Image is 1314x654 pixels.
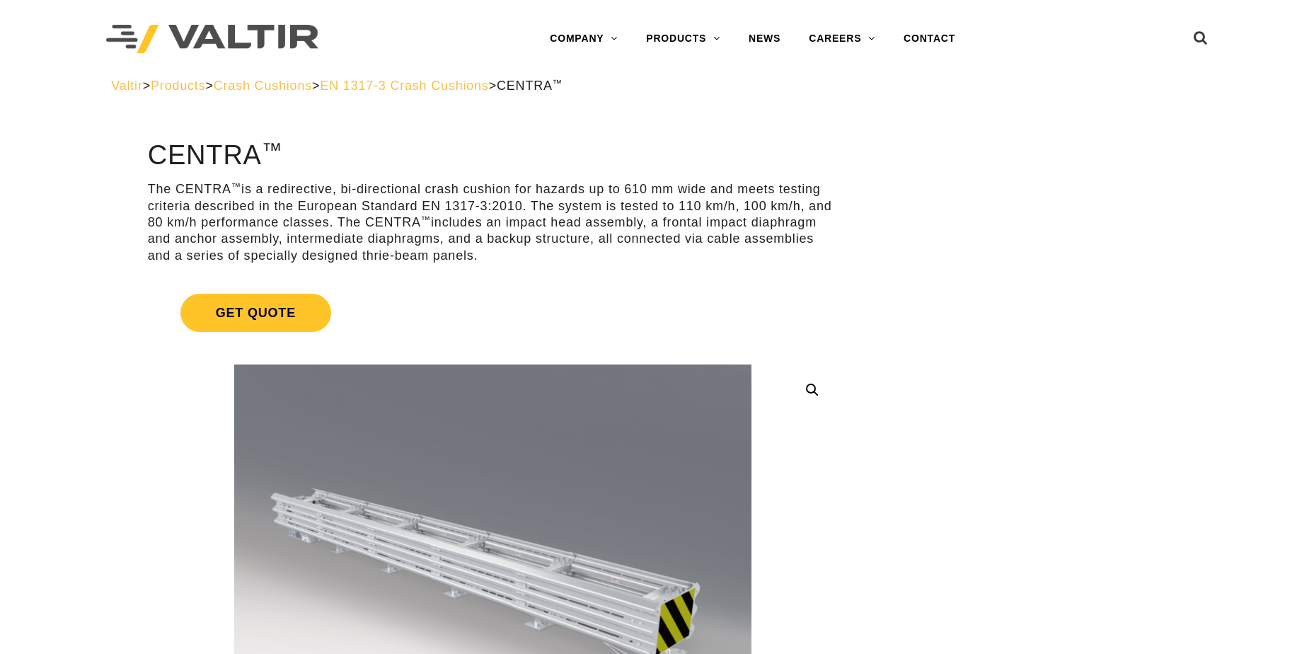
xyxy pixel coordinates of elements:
[231,181,241,192] sup: ™
[111,78,1203,94] div: > > > >
[151,79,205,93] a: Products
[795,25,889,53] a: CAREERS
[421,214,431,225] sup: ™
[734,25,795,53] a: NEWS
[148,141,838,171] h1: CENTRA
[148,277,838,349] a: Get Quote
[497,79,563,93] span: CENTRA
[320,79,488,93] a: EN 1317-3 Crash Cushions
[111,79,142,93] a: Valtir
[214,79,312,93] a: Crash Cushions
[889,25,969,53] a: CONTACT
[148,181,838,264] p: The CENTRA is a redirective, bi-directional crash cushion for hazards up to 610 mm wide and meets...
[106,25,318,54] img: Valtir
[632,25,734,53] a: PRODUCTS
[553,78,563,88] sup: ™
[262,139,282,161] sup: ™
[180,294,331,332] span: Get Quote
[536,25,632,53] a: COMPANY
